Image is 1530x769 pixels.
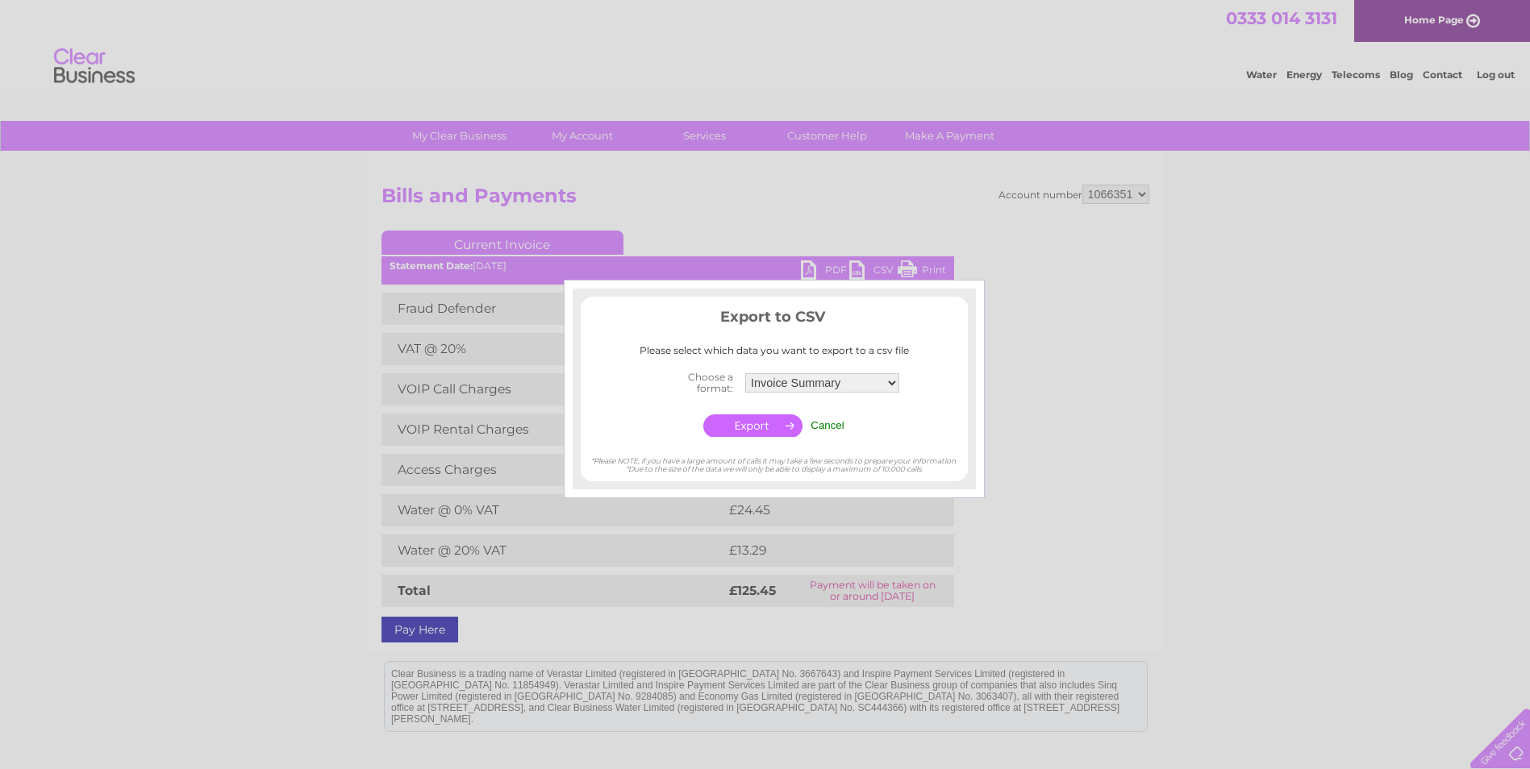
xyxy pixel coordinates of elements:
a: Telecoms [1332,69,1380,81]
a: 0333 014 3131 [1226,8,1337,28]
h3: Export to CSV [581,306,968,334]
img: logo.png [53,42,135,91]
th: Choose a format: [644,367,741,399]
div: *Please NOTE, if you have a large amount of calls it may take a few seconds to prepare your infor... [581,441,968,474]
a: Energy [1286,69,1322,81]
div: Clear Business is a trading name of Verastar Limited (registered in [GEOGRAPHIC_DATA] No. 3667643... [385,9,1147,78]
input: Cancel [811,419,844,431]
a: Blog [1390,69,1413,81]
a: Log out [1477,69,1515,81]
a: Contact [1423,69,1462,81]
a: Water [1246,69,1277,81]
div: Please select which data you want to export to a csv file [581,345,968,356]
